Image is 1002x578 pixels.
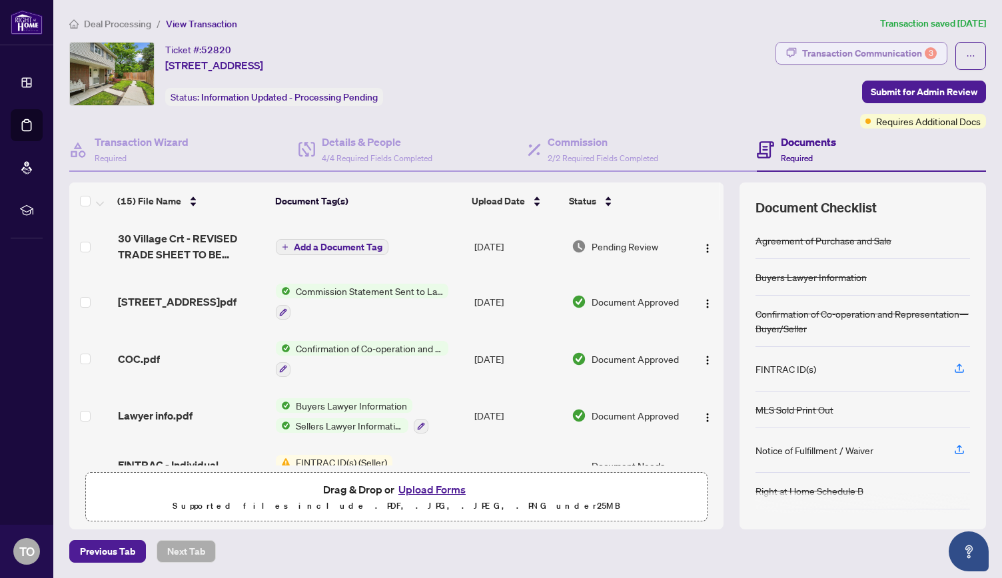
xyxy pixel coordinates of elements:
div: Right at Home Schedule B [755,483,863,498]
button: Transaction Communication3 [775,42,947,65]
span: plus [282,244,288,250]
span: Submit for Admin Review [871,81,977,103]
img: IMG-W12306835_1.jpg [70,43,154,105]
button: Status IconConfirmation of Co-operation and Representation—Buyer/Seller [276,341,448,377]
button: Upload Forms [394,481,470,498]
div: Confirmation of Co-operation and Representation—Buyer/Seller [755,306,970,336]
span: Previous Tab [80,541,135,562]
span: FINTRAC - Individual Identification Information Record.pdf [118,457,266,489]
img: Logo [702,243,713,254]
button: Submit for Admin Review [862,81,986,103]
div: Buyers Lawyer Information [755,270,867,284]
span: Upload Date [472,194,525,208]
button: Logo [697,462,718,483]
h4: Commission [548,134,658,150]
th: Status [564,182,686,220]
button: Status IconCommission Statement Sent to Lawyer [276,284,448,320]
button: Logo [697,291,718,312]
img: Logo [702,298,713,309]
button: Open asap [949,531,989,571]
span: Required [95,153,127,163]
span: Sellers Lawyer Information [290,418,408,433]
div: Status: [165,88,383,106]
td: [DATE] [469,444,567,501]
div: 3 [925,47,937,59]
button: Next Tab [157,540,216,563]
span: FINTRAC ID(s) (Seller) [290,455,392,469]
span: Document Approved [592,408,679,423]
p: Supported files include .PDF, .JPG, .JPEG, .PNG under 25 MB [94,498,699,514]
img: Status Icon [276,455,290,469]
span: Requires Additional Docs [876,114,981,129]
span: [STREET_ADDRESS]pdf [118,294,237,310]
span: Buyers Lawyer Information [290,398,412,413]
img: Status Icon [276,418,290,433]
div: MLS Sold Print Out [755,402,833,417]
span: Lawyer info.pdf [118,408,193,424]
img: Status Icon [276,284,290,298]
span: Confirmation of Co-operation and Representation—Buyer/Seller [290,341,448,356]
span: Information Updated - Processing Pending [201,91,378,103]
span: ellipsis [966,51,975,61]
span: 30 Village Crt - REVISED TRADE SHEET TO BE REVIEWED.pdf [118,230,266,262]
button: Logo [697,236,718,257]
span: Document Checklist [755,198,877,217]
div: Transaction Communication [802,43,937,64]
img: logo [11,10,43,35]
span: 52820 [201,44,231,56]
span: TO [19,542,35,561]
span: View Transaction [166,18,237,30]
td: [DATE] [469,273,567,330]
span: Drag & Drop or [323,481,470,498]
td: [DATE] [469,220,567,273]
div: Notice of Fulfillment / Waiver [755,443,873,457]
img: Status Icon [276,341,290,356]
span: (15) File Name [117,194,181,208]
span: home [69,19,79,29]
span: Document Approved [592,352,679,366]
span: Pending Review [592,239,658,254]
span: Document Needs Work [592,458,670,487]
td: [DATE] [469,388,567,445]
img: Logo [702,355,713,366]
td: [DATE] [469,330,567,388]
img: Document Status [572,408,586,423]
span: Document Approved [592,294,679,309]
span: [STREET_ADDRESS] [165,57,263,73]
div: Ticket #: [165,42,231,57]
img: Logo [702,412,713,423]
img: Document Status [572,239,586,254]
span: Status [569,194,596,208]
button: Logo [697,348,718,370]
span: 4/4 Required Fields Completed [322,153,432,163]
th: Upload Date [466,182,564,220]
button: Previous Tab [69,540,146,563]
span: Required [781,153,813,163]
img: Document Status [572,465,586,480]
h4: Details & People [322,134,432,150]
span: Drag & Drop orUpload FormsSupported files include .PDF, .JPG, .JPEG, .PNG under25MB [86,473,707,522]
button: Status IconFINTRAC ID(s) (Seller) [276,455,392,491]
img: Document Status [572,352,586,366]
img: Document Status [572,294,586,309]
img: Status Icon [276,398,290,413]
span: 2/2 Required Fields Completed [548,153,658,163]
th: (15) File Name [112,182,269,220]
th: Document Tag(s) [270,182,466,220]
button: Status IconBuyers Lawyer InformationStatus IconSellers Lawyer Information [276,398,428,434]
div: FINTRAC ID(s) [755,362,816,376]
h4: Transaction Wizard [95,134,189,150]
article: Transaction saved [DATE] [880,16,986,31]
span: COC.pdf [118,351,160,367]
div: Agreement of Purchase and Sale [755,233,891,248]
button: Add a Document Tag [276,239,388,255]
li: / [157,16,161,31]
span: Deal Processing [84,18,151,30]
span: Commission Statement Sent to Lawyer [290,284,448,298]
span: Add a Document Tag [294,242,382,252]
button: Logo [697,405,718,426]
h4: Documents [781,134,836,150]
button: Add a Document Tag [276,238,388,256]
